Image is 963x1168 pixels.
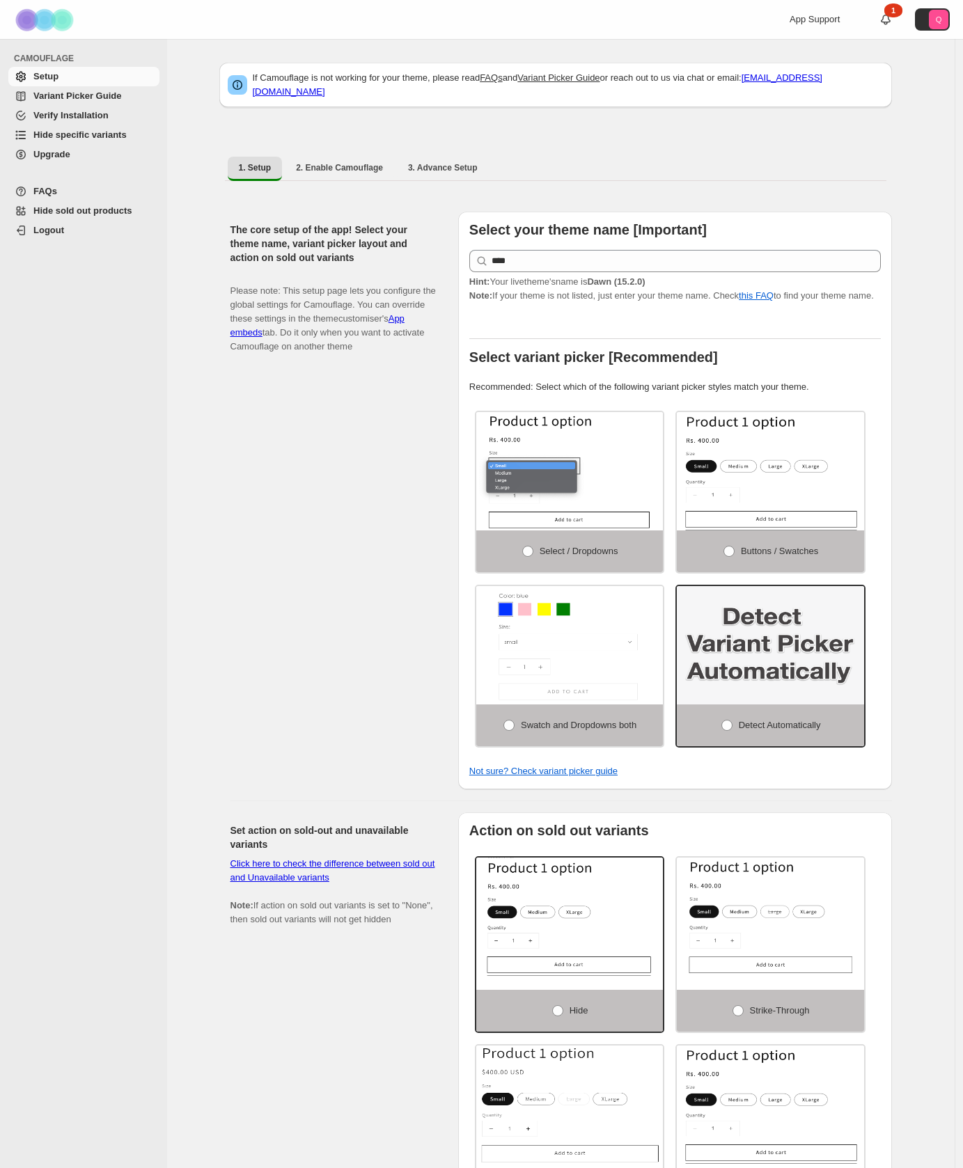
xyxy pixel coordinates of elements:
[469,766,618,776] a: Not sure? Check variant picker guide
[33,71,58,81] span: Setup
[8,145,159,164] a: Upgrade
[8,86,159,106] a: Variant Picker Guide
[480,72,503,83] a: FAQs
[469,349,718,365] b: Select variant picker [Recommended]
[8,125,159,145] a: Hide specific variants
[230,858,435,883] a: Click here to check the difference between sold out and Unavailable variants
[33,205,132,216] span: Hide sold out products
[936,15,942,24] text: Q
[33,90,121,101] span: Variant Picker Guide
[469,276,645,287] span: Your live theme's name is
[677,858,864,976] img: Strike-through
[587,276,645,287] strong: Dawn (15.2.0)
[230,858,435,924] span: If action on sold out variants is set to "None", then sold out variants will not get hidden
[33,186,57,196] span: FAQs
[790,14,840,24] span: App Support
[469,823,649,838] b: Action on sold out variants
[14,53,160,64] span: CAMOUFLAGE
[879,13,893,26] a: 1
[8,182,159,201] a: FAQs
[570,1005,588,1016] span: Hide
[253,71,884,99] p: If Camouflage is not working for your theme, please read and or reach out to us via chat or email:
[230,270,436,354] p: Please note: This setup page lets you configure the global settings for Camouflage. You can overr...
[677,586,864,704] img: Detect Automatically
[517,72,600,83] a: Variant Picker Guide
[469,276,490,287] strong: Hint:
[230,223,436,265] h2: The core setup of the app! Select your theme name, variant picker layout and action on sold out v...
[521,720,636,730] span: Swatch and Dropdowns both
[929,10,948,29] span: Avatar with initials Q
[741,546,818,556] span: Buttons / Swatches
[677,412,864,530] img: Buttons / Swatches
[540,546,618,556] span: Select / Dropdowns
[469,290,492,301] strong: Note:
[230,823,436,851] h2: Set action on sold-out and unavailable variants
[677,1045,864,1164] img: None
[476,858,664,976] img: Hide
[469,380,881,394] p: Recommended: Select which of the following variant picker styles match your theme.
[8,201,159,221] a: Hide sold out products
[33,110,109,120] span: Verify Installation
[469,222,707,237] b: Select your theme name [Important]
[11,1,81,39] img: Camouflage
[739,720,821,730] span: Detect Automatically
[33,129,127,140] span: Hide specific variants
[33,225,64,235] span: Logout
[915,8,950,31] button: Avatar with initials Q
[476,412,664,530] img: Select / Dropdowns
[476,1045,664,1164] img: Strike-through + Disabled
[469,275,881,303] p: If your theme is not listed, just enter your theme name. Check to find your theme name.
[884,3,902,17] div: 1
[750,1005,810,1016] span: Strike-through
[476,586,664,704] img: Swatch and Dropdowns both
[408,162,478,173] span: 3. Advance Setup
[33,149,70,159] span: Upgrade
[239,162,272,173] span: 1. Setup
[230,900,253,910] b: Note:
[8,67,159,86] a: Setup
[8,221,159,240] a: Logout
[739,290,774,301] a: this FAQ
[8,106,159,125] a: Verify Installation
[296,162,383,173] span: 2. Enable Camouflage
